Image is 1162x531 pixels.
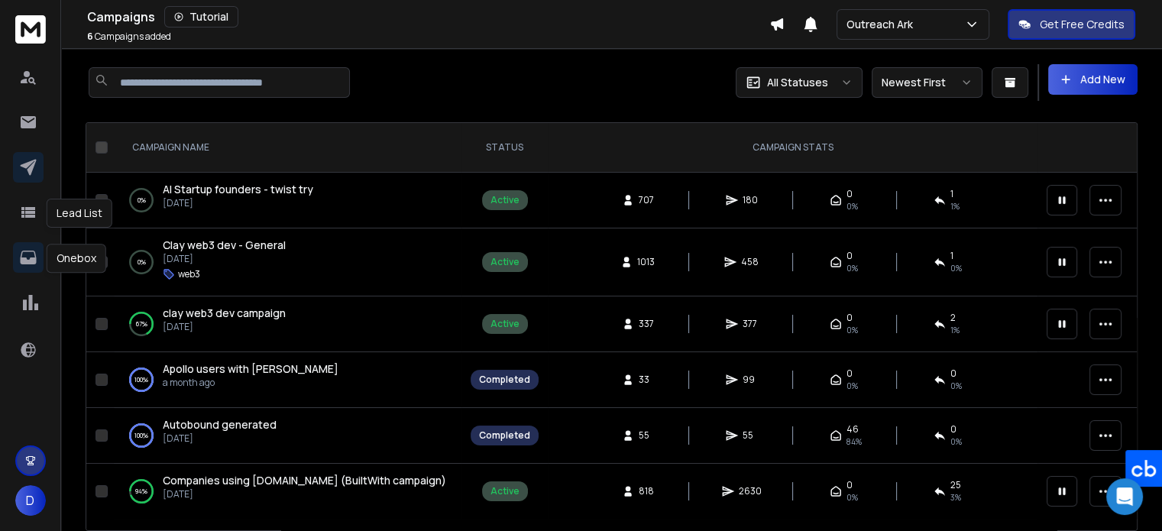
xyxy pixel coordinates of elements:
[846,491,858,503] span: 0%
[950,200,960,212] span: 1 %
[950,423,956,435] span: 0
[15,485,46,516] button: D
[739,485,762,497] span: 2630
[846,262,858,274] span: 0%
[950,435,962,448] span: 0 %
[114,173,461,228] td: 0%AI Startup founders - twist try[DATE]
[138,254,146,270] p: 0 %
[135,484,147,499] p: 94 %
[47,244,106,273] div: Onebox
[846,17,919,32] p: Outreach Ark
[743,429,758,442] span: 55
[461,123,548,173] th: STATUS
[47,199,112,228] div: Lead List
[163,417,277,432] a: Autobound generated
[490,318,520,330] div: Active
[846,380,858,392] span: 0%
[114,228,461,296] td: 0%Clay web3 dev - General[DATE]web3
[846,479,853,491] span: 0
[846,324,858,336] span: 0%
[479,429,530,442] div: Completed
[163,417,277,432] span: Autobound generated
[114,352,461,408] td: 100%Apollo users with [PERSON_NAME]a month ago
[163,321,286,333] p: [DATE]
[846,188,853,200] span: 0
[490,485,520,497] div: Active
[846,367,853,380] span: 0
[87,30,93,43] span: 6
[1106,478,1143,515] div: Open Intercom Messenger
[639,429,654,442] span: 55
[490,194,520,206] div: Active
[163,182,313,197] a: AI Startup founders - twist try
[163,238,286,252] span: Clay web3 dev - General
[490,256,520,268] div: Active
[950,312,956,324] span: 2
[1048,64,1138,95] button: Add New
[846,435,862,448] span: 84 %
[138,193,146,208] p: 0 %
[639,318,654,330] span: 337
[163,306,286,320] span: clay web3 dev campaign
[136,316,147,332] p: 67 %
[767,75,828,90] p: All Statuses
[950,250,953,262] span: 1
[114,296,461,352] td: 67%clay web3 dev campaign[DATE]
[114,464,461,520] td: 94%Companies using [DOMAIN_NAME] (BuiltWith campaign)[DATE]
[741,256,759,268] span: 458
[163,377,338,389] p: a month ago
[872,67,982,98] button: Newest First
[1008,9,1135,40] button: Get Free Credits
[134,428,148,443] p: 100 %
[163,306,286,321] a: clay web3 dev campaign
[743,194,758,206] span: 180
[178,268,200,280] p: web3
[950,491,961,503] span: 3 %
[163,361,338,377] a: Apollo users with [PERSON_NAME]
[950,367,956,380] span: 0
[846,312,853,324] span: 0
[743,318,758,330] span: 377
[163,432,277,445] p: [DATE]
[479,374,530,386] div: Completed
[164,6,238,28] button: Tutorial
[743,374,758,386] span: 99
[548,123,1037,173] th: CAMPAIGN STATS
[163,238,286,253] a: Clay web3 dev - General
[134,372,148,387] p: 100 %
[163,182,313,196] span: AI Startup founders - twist try
[163,473,446,488] a: Companies using [DOMAIN_NAME] (BuiltWith campaign)
[637,256,655,268] span: 1013
[87,6,769,28] div: Campaigns
[114,408,461,464] td: 100%Autobound generated[DATE]
[163,197,313,209] p: [DATE]
[950,324,960,336] span: 1 %
[639,194,654,206] span: 707
[950,479,961,491] span: 25
[846,250,853,262] span: 0
[163,361,338,376] span: Apollo users with [PERSON_NAME]
[846,200,858,212] span: 0 %
[114,123,461,173] th: CAMPAIGN NAME
[87,31,171,43] p: Campaigns added
[1040,17,1125,32] p: Get Free Credits
[950,380,962,392] span: 0 %
[846,423,859,435] span: 46
[950,262,962,274] span: 0 %
[639,485,654,497] span: 818
[639,374,654,386] span: 33
[163,253,286,265] p: [DATE]
[950,188,953,200] span: 1
[163,488,446,500] p: [DATE]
